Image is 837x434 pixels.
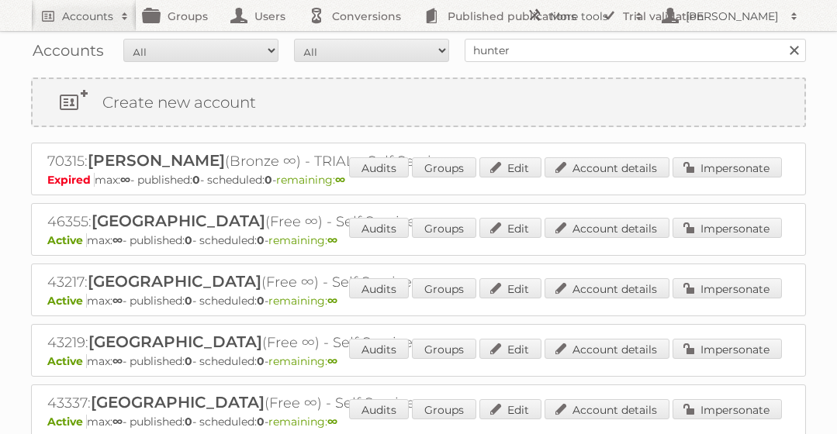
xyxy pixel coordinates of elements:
strong: ∞ [112,233,123,247]
a: Audits [349,218,409,238]
strong: ∞ [112,354,123,368]
h2: 43217: (Free ∞) - Self Service [47,272,590,292]
a: Edit [479,278,541,298]
span: Expired [47,173,95,187]
a: Edit [479,399,541,419]
span: Active [47,294,87,308]
strong: 0 [257,354,265,368]
h2: 46355: (Free ∞) - Self Service [47,212,590,232]
a: Groups [412,218,476,238]
a: Audits [349,278,409,298]
h2: 43337: (Free ∞) - Self Service [47,393,590,413]
strong: ∞ [112,415,123,429]
strong: 0 [185,354,192,368]
a: Groups [412,399,476,419]
strong: ∞ [327,233,337,247]
h2: 70315: (Bronze ∞) - TRIAL - Self Service [47,151,590,171]
a: Groups [412,157,476,177]
span: remaining: [268,354,337,368]
p: max: - published: - scheduled: - [47,294,790,308]
strong: 0 [185,294,192,308]
a: Groups [412,278,476,298]
span: [GEOGRAPHIC_DATA] [88,272,261,291]
a: Account details [545,399,669,419]
span: remaining: [268,233,337,247]
strong: 0 [185,233,192,247]
a: Account details [545,218,669,238]
span: [GEOGRAPHIC_DATA] [88,332,262,351]
a: Edit [479,157,541,177]
strong: 0 [185,415,192,429]
h2: Accounts [62,9,113,24]
a: Account details [545,339,669,359]
span: remaining: [268,294,337,308]
span: [GEOGRAPHIC_DATA] [91,393,265,412]
a: Audits [349,399,409,419]
a: Groups [412,339,476,359]
a: Edit [479,339,541,359]
strong: ∞ [335,173,345,187]
span: Active [47,354,87,368]
a: Audits [349,339,409,359]
span: Active [47,233,87,247]
strong: ∞ [327,294,337,308]
span: [PERSON_NAME] [88,151,225,170]
p: max: - published: - scheduled: - [47,354,790,368]
a: Account details [545,278,669,298]
a: Edit [479,218,541,238]
a: Impersonate [673,278,782,298]
strong: 0 [257,415,265,429]
span: [GEOGRAPHIC_DATA] [92,212,265,230]
a: Impersonate [673,339,782,359]
a: Create new account [33,79,804,126]
strong: ∞ [327,415,337,429]
span: remaining: [268,415,337,429]
strong: 0 [257,233,265,247]
strong: ∞ [327,354,337,368]
strong: 0 [265,173,272,187]
a: Impersonate [673,218,782,238]
strong: ∞ [112,294,123,308]
span: remaining: [276,173,345,187]
a: Impersonate [673,157,782,177]
span: Active [47,415,87,429]
p: max: - published: - scheduled: - [47,415,790,429]
p: max: - published: - scheduled: - [47,233,790,247]
h2: 43219: (Free ∞) - Self Service [47,332,590,353]
a: Impersonate [673,399,782,419]
a: Audits [349,157,409,177]
strong: 0 [192,173,200,187]
strong: 0 [257,294,265,308]
h2: [PERSON_NAME] [682,9,783,24]
p: max: - published: - scheduled: - [47,173,790,187]
h2: More tools [550,9,628,24]
strong: ∞ [120,173,130,187]
a: Account details [545,157,669,177]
